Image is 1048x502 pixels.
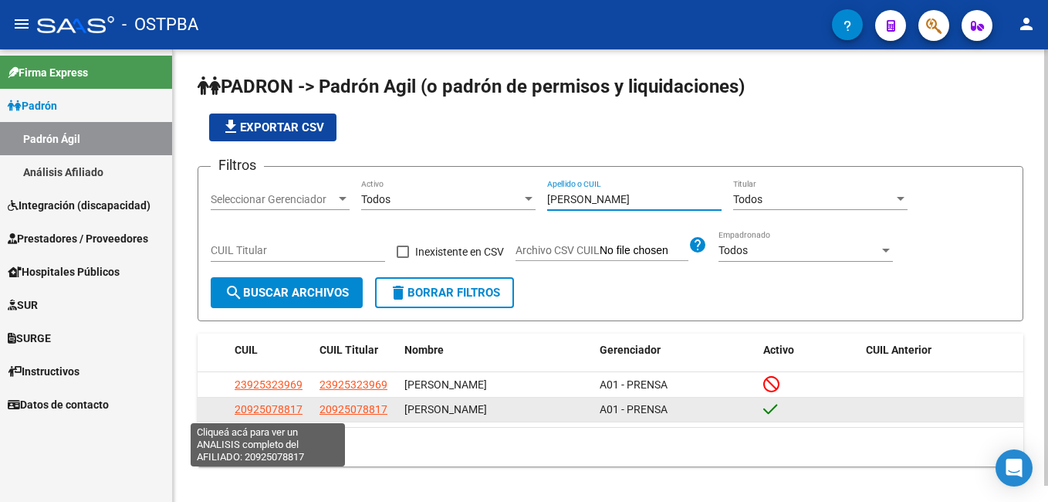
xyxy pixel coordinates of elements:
[415,243,504,261] span: Inexistente en CSV
[375,277,514,308] button: Borrar Filtros
[8,263,120,280] span: Hospitales Públicos
[398,334,593,367] datatable-header-cell: Nombre
[8,64,88,81] span: Firma Express
[757,334,860,367] datatable-header-cell: Activo
[8,297,38,314] span: SUR
[404,378,487,391] span: [PERSON_NAME]
[209,114,336,141] button: Exportar CSV
[733,193,762,205] span: Todos
[8,197,150,214] span: Integración (discapacidad)
[235,403,303,416] span: 20925078817
[198,76,745,97] span: PADRON -> Padrón Agil (o padrón de permisos y liquidaciones)
[389,283,407,302] mat-icon: delete
[235,344,258,356] span: CUIL
[319,344,378,356] span: CUIL Titular
[198,428,1023,466] div: 2 total
[600,378,668,391] span: A01 - PRENSA
[225,286,349,300] span: Buscar Archivos
[211,154,264,176] h3: Filtros
[600,344,661,356] span: Gerenciador
[718,244,748,256] span: Todos
[1017,15,1036,33] mat-icon: person
[122,8,198,42] span: - OSTPBA
[600,244,688,258] input: Archivo CSV CUIL
[8,363,79,380] span: Instructivos
[8,396,109,413] span: Datos de contacto
[313,334,398,367] datatable-header-cell: CUIL Titular
[319,403,387,416] span: 20925078817
[860,334,1024,367] datatable-header-cell: CUIL Anterior
[221,120,324,134] span: Exportar CSV
[221,117,240,136] mat-icon: file_download
[516,244,600,256] span: Archivo CSV CUIL
[225,283,243,302] mat-icon: search
[866,344,931,356] span: CUIL Anterior
[600,403,668,416] span: A01 - PRENSA
[404,403,487,416] span: [PERSON_NAME]
[8,230,148,247] span: Prestadores / Proveedores
[763,344,794,356] span: Activo
[211,277,363,308] button: Buscar Archivos
[12,15,31,33] mat-icon: menu
[8,330,51,347] span: SURGE
[593,334,758,367] datatable-header-cell: Gerenciador
[996,449,1033,487] div: Open Intercom Messenger
[319,378,387,391] span: 23925323969
[8,97,57,114] span: Padrón
[688,236,707,254] mat-icon: help
[361,193,390,205] span: Todos
[228,334,313,367] datatable-header-cell: CUIL
[389,286,500,300] span: Borrar Filtros
[404,344,444,356] span: Nombre
[211,193,336,206] span: Seleccionar Gerenciador
[235,378,303,391] span: 23925323969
